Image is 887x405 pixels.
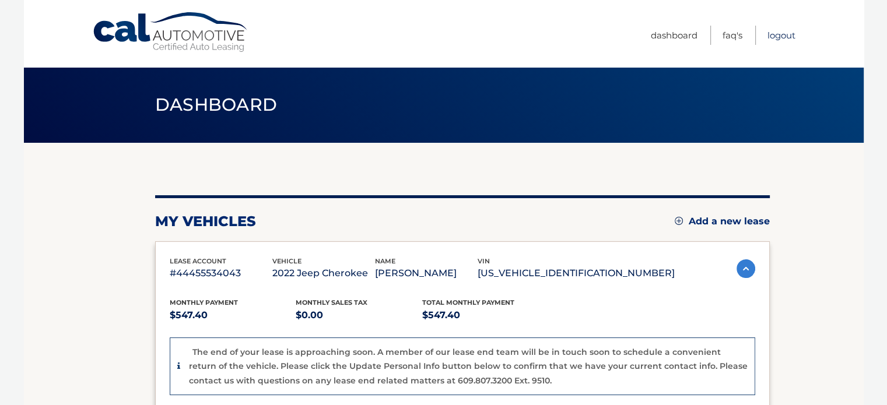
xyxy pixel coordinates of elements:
p: $547.40 [422,307,549,323]
h2: my vehicles [155,213,256,230]
p: [US_VEHICLE_IDENTIFICATION_NUMBER] [478,265,675,281]
span: lease account [170,257,226,265]
p: $547.40 [170,307,296,323]
span: Monthly sales Tax [296,298,367,307]
span: Dashboard [155,94,278,115]
p: The end of your lease is approaching soon. A member of our lease end team will be in touch soon t... [189,347,748,386]
span: Monthly Payment [170,298,238,307]
a: FAQ's [723,26,742,45]
p: $0.00 [296,307,422,323]
p: [PERSON_NAME] [375,265,478,281]
a: Logout [767,26,795,45]
span: vehicle [272,257,301,265]
a: Cal Automotive [92,12,250,53]
span: Total Monthly Payment [422,298,514,307]
img: accordion-active.svg [737,259,755,278]
img: add.svg [675,217,683,225]
span: vin [478,257,490,265]
a: Dashboard [651,26,697,45]
span: name [375,257,395,265]
a: Add a new lease [675,216,770,227]
p: #44455534043 [170,265,272,281]
p: 2022 Jeep Cherokee [272,265,375,281]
